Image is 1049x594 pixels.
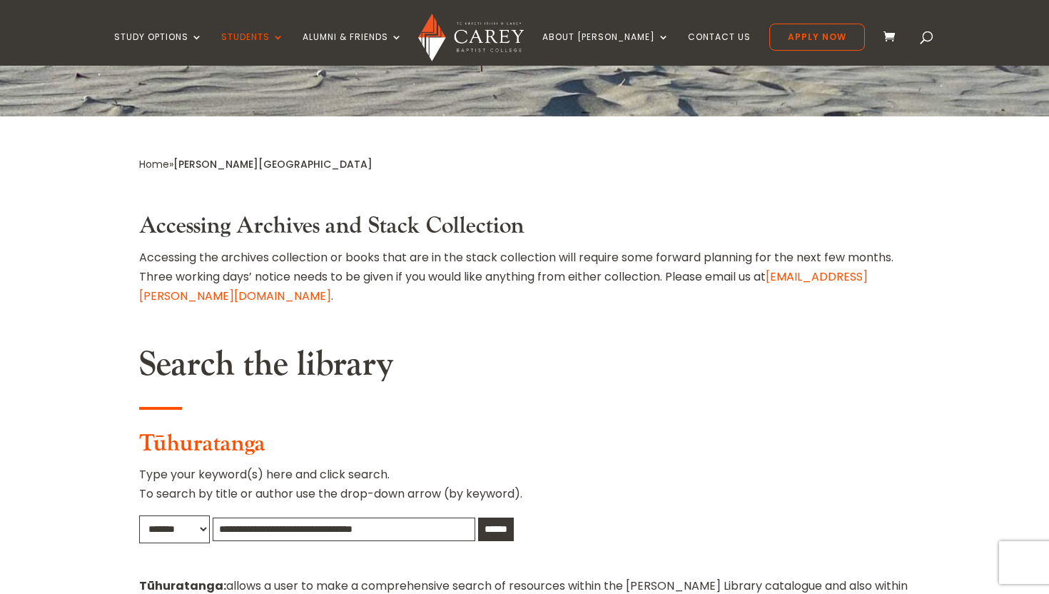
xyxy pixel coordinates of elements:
a: Study Options [114,32,203,66]
h3: Tūhuratanga [139,431,910,465]
strong: Tūhuratanga: [139,578,226,594]
span: » [139,157,373,171]
a: Students [221,32,284,66]
p: Type your keyword(s) here and click search. To search by title or author use the drop-down arrow ... [139,465,910,515]
p: Accessing the archives collection or books that are in the stack collection will require some for... [139,248,910,306]
h2: Search the library [139,344,910,393]
span: [PERSON_NAME][GEOGRAPHIC_DATA] [173,157,373,171]
a: Alumni & Friends [303,32,402,66]
a: Apply Now [769,24,865,51]
h3: Accessing Archives and Stack Collection [139,213,910,247]
img: Carey Baptist College [418,14,523,61]
a: Contact Us [688,32,751,66]
a: About [PERSON_NAME] [542,32,669,66]
a: Home [139,157,169,171]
